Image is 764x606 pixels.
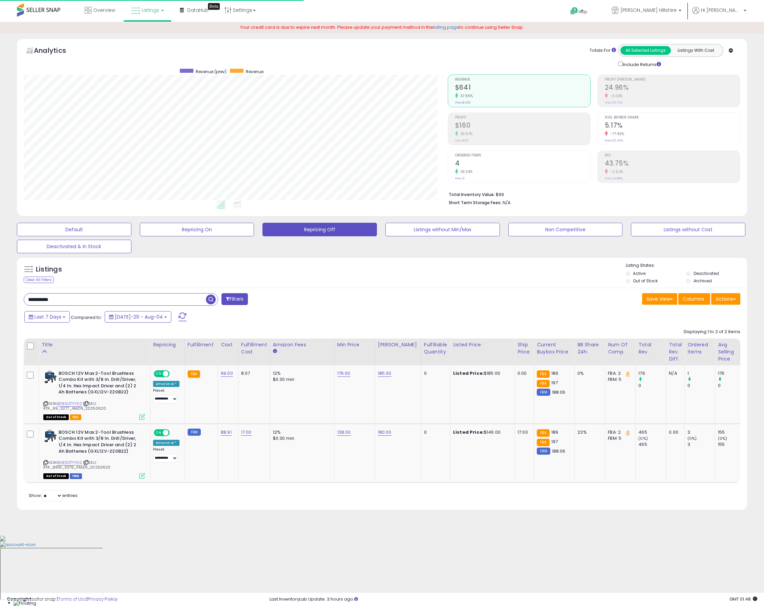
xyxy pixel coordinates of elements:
[577,429,600,435] div: 23%
[337,429,351,436] a: 138.00
[221,341,235,348] div: Cost
[687,441,715,448] div: 3
[29,492,78,499] span: Show: entries
[631,223,745,236] button: Listings without Cost
[605,101,622,105] small: Prev: 25.74%
[35,313,61,320] span: Last 7 Days
[683,296,704,302] span: Columns
[718,441,745,448] div: 155
[605,78,740,82] span: Profit [PERSON_NAME]
[273,370,329,376] div: 12%
[453,341,512,348] div: Listed Price
[153,341,182,348] div: Repricing
[671,46,721,55] button: Listings With Cost
[718,370,745,376] div: 176
[687,370,715,376] div: 1
[620,7,677,14] span: [PERSON_NAME] Hillshire
[537,341,572,355] div: Current Buybox Price
[711,293,740,305] button: Actions
[273,341,332,348] div: Amazon Fees
[537,380,549,387] small: FBA
[153,381,179,387] div: Amazon AI *
[70,473,82,479] span: FBM
[455,101,470,105] small: Prev: $465
[458,93,473,99] small: 37.85%
[678,293,710,305] button: Columns
[273,429,329,435] div: 12%
[537,389,550,396] small: FBM
[337,370,351,377] a: 176.00
[455,78,590,82] span: Revenue
[620,46,671,55] button: All Selected Listings
[93,7,115,14] span: Overview
[608,131,624,136] small: -77.93%
[43,473,69,479] span: All listings that are currently out of stock and unavailable for purchase on Amazon
[455,176,465,180] small: Prev: 3
[188,370,200,378] small: FBA
[424,341,447,355] div: Fulfillable Quantity
[241,341,267,355] div: Fulfillment Cost
[24,311,70,323] button: Last 7 Days
[551,438,558,445] span: 197
[59,370,141,397] b: BOSCH 12V Max 2-Tool Brushless Combo Kit with 3/8 In. Drill/Driver, 1/4 In. Hex Impact Driver and...
[142,7,159,14] span: Listings
[43,401,106,411] span: | SKU: RTR_99_3277_AMZN_20250620
[273,435,329,441] div: $0.30 min
[43,414,69,420] span: All listings that are currently out of stock and unavailable for purchase on Amazon
[626,262,747,269] p: Listing States:
[57,401,82,407] a: B085DTYYG2
[687,341,712,355] div: Ordered Items
[718,429,745,435] div: 155
[551,370,558,376] span: 189
[608,370,630,376] div: FBA: 2
[24,277,54,283] div: Clear All Filters
[565,2,601,22] a: Help
[638,370,666,376] div: 176
[552,389,566,395] span: 188.06
[453,370,509,376] div: $185.00
[605,84,740,93] h2: 24.96%
[169,371,179,376] span: OFF
[537,429,549,437] small: FBA
[455,138,469,143] small: Prev: $120
[517,341,531,355] div: Ship Price
[537,439,549,446] small: FBA
[453,370,484,376] b: Listed Price:
[669,341,682,363] div: Total Rev. Diff.
[378,370,391,377] a: 185.00
[59,429,141,456] b: BOSCH 12V Max 2-Tool Brushless Combo Kit with 3/8 In. Drill/Driver, 1/4 In. Hex Impact Driver and...
[608,341,633,355] div: Num of Comp.
[43,429,57,443] img: 51e3RIxf3yL._SL40_.jpg
[273,376,329,383] div: $0.30 min
[241,370,265,376] div: 8.07
[458,169,473,174] small: 33.33%
[453,429,484,435] b: Listed Price:
[42,341,147,348] div: Title
[221,293,248,305] button: Filters
[208,3,220,10] div: Tooltip anchor
[187,7,209,14] span: DataHub
[692,7,746,22] a: Hi [PERSON_NAME]
[537,370,549,378] small: FBA
[433,24,459,30] a: billing page
[449,200,502,205] b: Short Term Storage Fees:
[570,7,578,15] i: Get Help
[188,429,201,436] small: FBM
[153,440,179,446] div: Amazon AI *
[605,116,740,120] span: Avg. Buybox Share
[196,69,227,74] span: Revenue (prev)
[718,341,743,363] div: Avg Selling Price
[517,429,529,435] div: 17.00
[687,436,697,441] small: (0%)
[455,154,590,157] span: Ordered Items
[537,448,550,455] small: FBM
[449,190,735,198] li: $99
[378,429,391,436] a: 180.00
[638,341,663,355] div: Total Rev.
[246,69,263,74] span: Revenue
[453,429,509,435] div: $146.00
[669,429,679,435] div: 0.00
[608,376,630,383] div: FBM: 5
[605,176,622,180] small: Prev: 44.88%
[43,370,145,419] div: ASIN:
